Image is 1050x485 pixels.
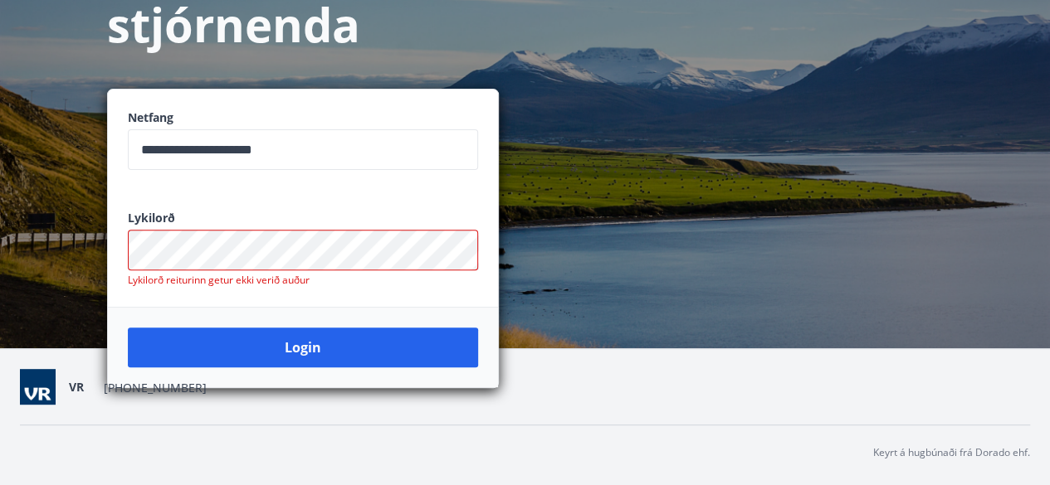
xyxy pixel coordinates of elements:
[128,327,478,367] button: Login
[128,210,478,226] label: Lykilorð
[873,445,1030,460] p: Keyrt á hugbúnaði frá Dorado ehf.
[69,379,84,395] span: VR
[20,369,56,405] img: h1DCrhVUh6g8WbTUD5zAlub4w3joeyG8qLCxl1Li.jpg
[104,380,207,396] span: [PHONE_NUMBER]
[128,274,478,287] p: Lykilorð reiturinn getur ekki verið auður
[128,109,478,126] label: Netfang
